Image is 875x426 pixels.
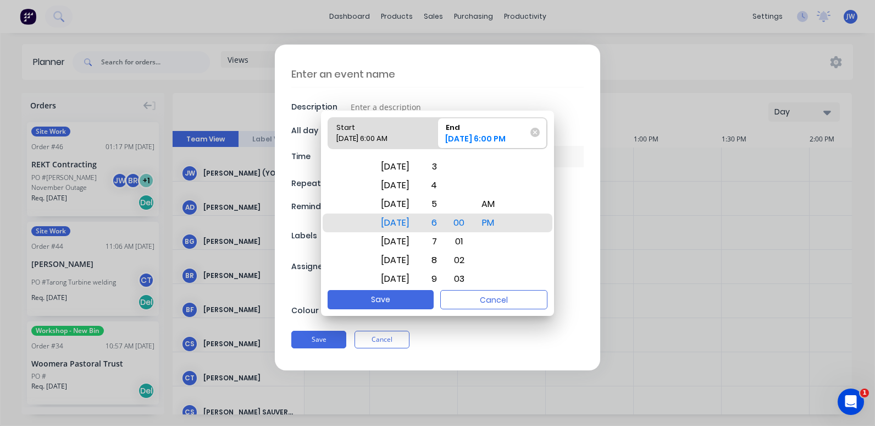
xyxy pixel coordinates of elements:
span: 1 [860,389,869,397]
div: 9 [419,270,444,288]
div: All day [291,125,348,136]
div: AM [475,195,501,214]
div: [DATE] [374,251,416,270]
button: Save [328,290,434,309]
div: [DATE] [374,270,416,288]
div: 4 [419,176,444,195]
div: Reminder [291,201,348,212]
div: Assignees [291,261,348,272]
div: 03 [447,270,472,288]
div: 6 [419,214,444,232]
button: Save [291,331,346,348]
div: [DATE] [374,195,416,214]
input: Enter a description [351,99,584,115]
div: 01 [447,232,472,251]
div: 7 [419,232,444,251]
button: Cancel [355,331,409,348]
div: 8 [419,251,444,270]
div: 3 [419,157,444,176]
button: Cancel [440,290,547,309]
div: 02 [447,251,472,270]
iframe: Intercom live chat [838,389,864,415]
div: Description [291,101,348,113]
div: Time [291,151,348,162]
div: [DATE] [374,214,416,232]
div: Repeats [291,178,348,189]
div: Start [332,118,423,133]
div: 5 [419,195,444,214]
div: [DATE] 6:00 AM [332,133,423,149]
div: [DATE] [374,176,416,195]
div: [DATE] [374,157,416,176]
div: [DATE] [374,232,416,251]
div: [DATE] 6:00 PM [441,133,533,149]
div: Hour [418,156,445,290]
div: Colour [291,305,348,316]
div: 00 [447,214,472,232]
div: PM [475,214,501,232]
div: Date [373,156,418,290]
div: End [441,118,533,133]
div: Labels [291,230,348,242]
div: Minute [445,156,473,290]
